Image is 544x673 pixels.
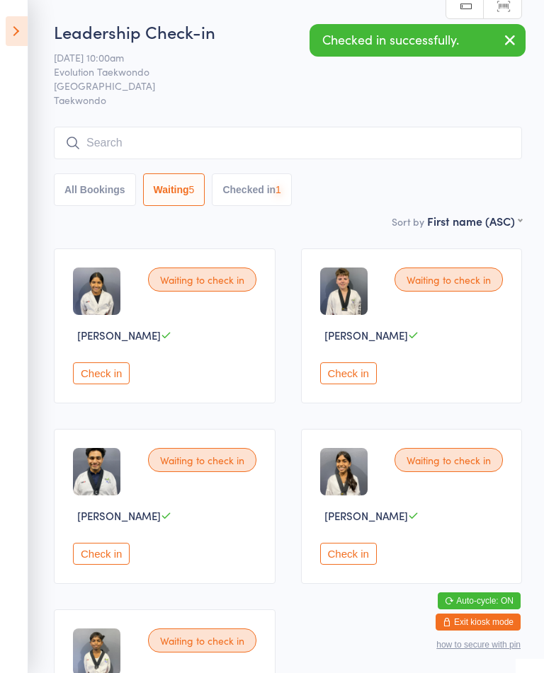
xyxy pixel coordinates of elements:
span: Taekwondo [54,93,522,107]
button: Checked in1 [212,173,292,206]
button: Waiting5 [143,173,205,206]
span: [GEOGRAPHIC_DATA] [54,79,500,93]
span: [PERSON_NAME] [77,508,161,523]
div: Checked in successfully. [310,24,526,57]
span: [DATE] 10:00am [54,50,500,64]
img: image1747041354.png [73,448,120,495]
img: image1747039613.png [73,268,120,315]
span: [PERSON_NAME] [324,328,408,343]
button: how to secure with pin [436,640,521,650]
span: [PERSON_NAME] [324,508,408,523]
img: image1747039663.png [320,268,368,315]
button: Check in [73,543,130,565]
div: First name (ASC) [427,213,522,229]
div: Waiting to check in [395,268,503,292]
div: 5 [189,184,195,195]
button: Check in [320,362,377,384]
div: Waiting to check in [395,448,503,472]
div: 1 [276,184,281,195]
input: Search [54,127,522,159]
span: [PERSON_NAME] [77,328,161,343]
span: Evolution Taekwondo [54,64,500,79]
button: Check in [73,362,130,384]
img: image1747041067.png [320,448,368,495]
button: Exit kiosk mode [436,614,521,631]
div: Waiting to check in [148,628,256,652]
button: Check in [320,543,377,565]
h2: Leadership Check-in [54,20,522,43]
button: All Bookings [54,173,136,206]
div: Waiting to check in [148,448,256,472]
button: Auto-cycle: ON [438,592,521,609]
div: Waiting to check in [148,268,256,292]
label: Sort by [392,214,424,229]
